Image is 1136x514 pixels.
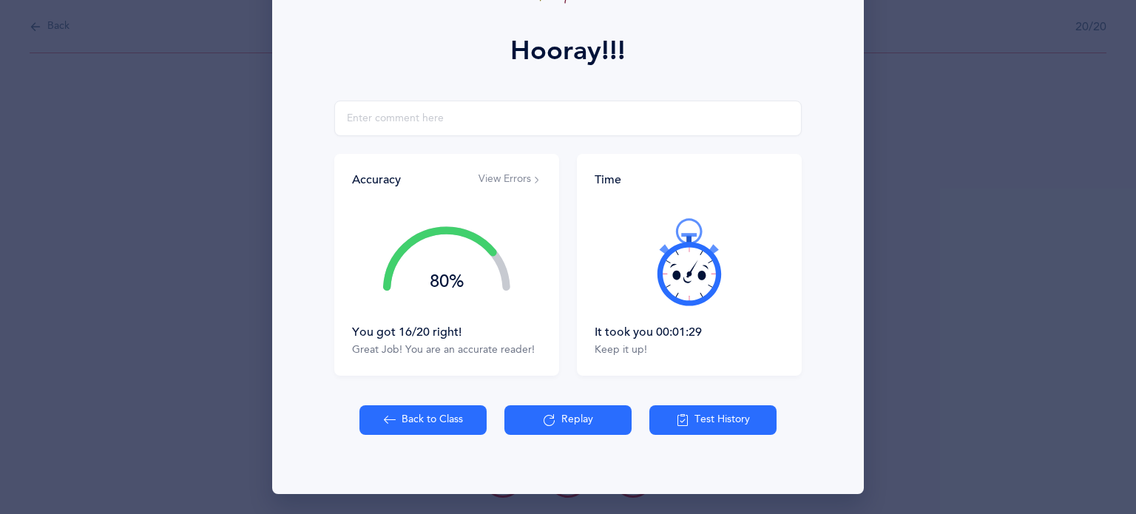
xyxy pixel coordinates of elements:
button: Test History [649,405,777,435]
input: Enter comment here [334,101,802,136]
div: Hooray!!! [510,31,626,71]
div: You got 16/20 right! [352,324,541,340]
button: Replay [504,405,632,435]
div: Great Job! You are an accurate reader! [352,343,541,358]
div: Time [595,172,784,188]
div: Accuracy [352,172,401,188]
div: It took you 00:01:29 [595,324,784,340]
div: 80% [383,273,510,291]
div: Keep it up! [595,343,784,358]
button: View Errors [479,172,541,187]
button: Back to Class [359,405,487,435]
